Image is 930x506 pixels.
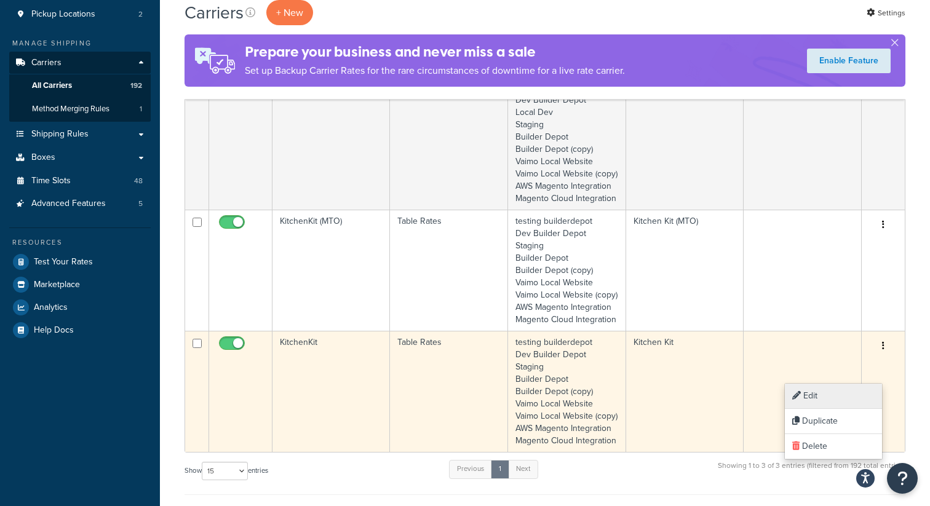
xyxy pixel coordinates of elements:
p: Set up Backup Carrier Rates for the rare circumstances of downtime for a live rate carrier. [245,62,625,79]
div: Showing 1 to 3 of 3 entries (filtered from 192 total entries) [718,459,905,485]
h4: Prepare your business and never miss a sale [245,42,625,62]
h1: Carriers [185,1,244,25]
td: testing builderdepot Dev Builder Depot Staging Builder Depot Builder Depot (copy) Vaimo Local Web... [508,210,626,331]
span: 5 [138,199,143,209]
div: Manage Shipping [9,38,151,49]
span: Shipping Rules [31,129,89,140]
label: Show entries [185,462,268,480]
a: Previous [449,460,492,478]
a: Advanced Features 5 [9,192,151,215]
span: Pickup Locations [31,9,95,20]
li: Time Slots [9,170,151,192]
span: Test Your Rates [34,257,93,267]
td: Kitchen Kit [626,331,744,452]
a: Settings [867,4,905,22]
a: 1 [491,460,509,478]
span: 192 [130,81,142,91]
a: Pickup Locations 2 [9,3,151,26]
span: All Carriers [32,81,72,91]
a: All Carriers 192 [9,74,151,97]
a: Enable Feature [807,49,891,73]
a: Time Slots 48 [9,170,151,192]
span: Advanced Features [31,199,106,209]
li: All Carriers [9,74,151,97]
td: Table Rates [390,210,507,331]
span: Help Docs [34,325,74,336]
span: Boxes [31,152,55,163]
td: Table Rates [390,76,507,210]
a: Analytics [9,296,151,318]
a: Shipping Rules [9,123,151,146]
a: Boxes [9,146,151,169]
span: 48 [134,176,143,186]
a: Carriers [9,52,151,74]
a: Marketplace [9,274,151,296]
td: KitchenKit [272,331,390,452]
a: Method Merging Rules 1 [9,98,151,121]
a: Delete [785,434,882,459]
td: KitchenKit (MTO) [272,210,390,331]
td: London Kitchens [272,76,390,210]
span: Time Slots [31,176,71,186]
a: Duplicate [785,409,882,434]
td: Kitchen Kit (MTO) [626,210,744,331]
li: Carriers [9,52,151,122]
a: Help Docs [9,319,151,341]
select: Showentries [202,462,248,480]
div: Resources [9,237,151,248]
span: 2 [138,9,143,20]
span: 1 [140,104,142,114]
a: Next [508,460,538,478]
td: Table Rates [390,331,507,452]
li: Method Merging Rules [9,98,151,121]
span: Method Merging Rules [32,104,109,114]
span: Marketplace [34,280,80,290]
span: Analytics [34,302,68,313]
img: ad-rules-rateshop-fe6ec290ccb7230408bd80ed9643f0289d75e0ffd9eb532fc0e269fcd187b520.png [185,34,245,87]
a: Test Your Rates [9,251,151,273]
button: Open Resource Center [887,463,918,494]
td: zone 1 [744,76,862,210]
li: Pickup Locations [9,3,151,26]
span: Carriers [31,58,62,68]
li: Advanced Features [9,192,151,215]
td: [DOMAIN_NAME] Ltd [626,76,744,210]
td: testing builderdepot Dev Builder Depot Staging Builder Depot Builder Depot (copy) Vaimo Local Web... [508,331,626,452]
a: Edit [785,384,882,409]
td: testing builderdepot Dev Builder Depot Local Dev Staging Builder Depot Builder Depot (copy) Vaimo... [508,76,626,210]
